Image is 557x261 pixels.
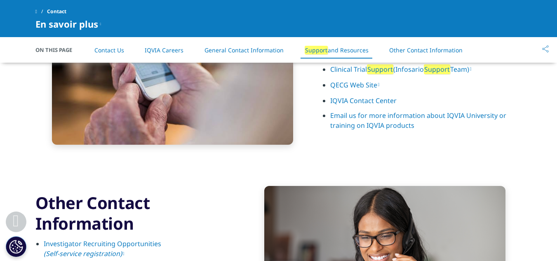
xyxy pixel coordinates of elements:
[305,46,369,54] a: Supportand Resources
[330,111,506,130] a: Email us for more information about IQVIA University or training on IQVIA products
[389,46,463,54] a: Other Contact Information
[330,80,380,89] a: QECG Web Site
[6,236,26,257] button: Cookies Settings
[94,46,124,54] a: Contact Us
[44,249,122,258] em: (Self-service registration)
[204,46,284,54] a: General Contact Information
[367,64,393,74] em: Support
[305,46,328,54] em: Support
[35,19,98,29] span: En savoir plus
[47,4,66,19] span: Contact
[330,96,397,105] a: IQVIA Contact Center
[424,64,450,74] em: Support
[145,46,183,54] a: IQVIA Careers
[35,46,81,54] span: On This Page
[35,193,235,234] h3: Other Contact Information
[330,65,472,74] a: Clinical TrialSupport(InfosarioSupportTeam)
[44,239,161,258] a: Investigator Recruiting Opportunities (Self-service registration)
